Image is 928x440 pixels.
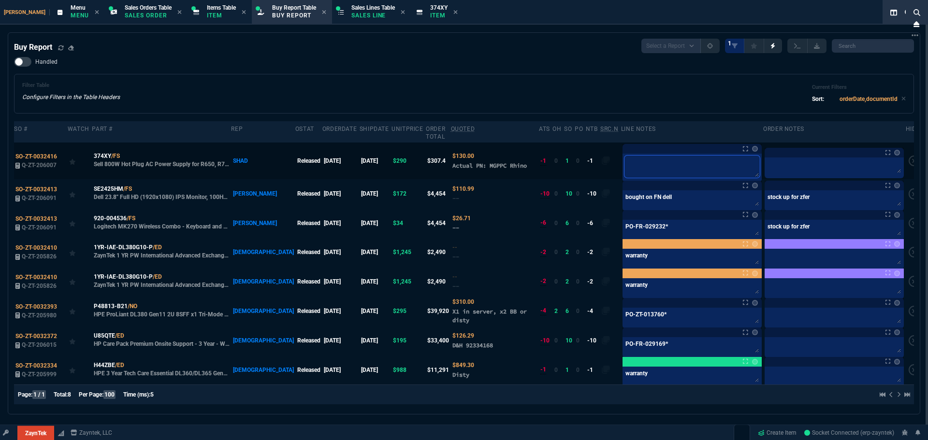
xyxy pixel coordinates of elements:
[360,238,391,267] td: [DATE]
[95,9,99,16] nx-icon: Close Tab
[15,362,57,369] span: SO-ZT-0032334
[360,326,391,355] td: [DATE]
[564,355,575,384] td: 1
[576,337,580,344] span: 0
[92,326,231,355] td: HP Care Pack Premium Onsite Support - 3 Year - Warranty
[576,220,580,227] span: 0
[92,125,113,133] div: Part #
[554,278,558,285] span: 0
[540,336,550,345] div: -10
[452,244,457,251] span: Quoted Cost
[426,238,450,267] td: $2,490
[540,365,546,374] div: -1
[94,214,127,223] span: 920-004536
[322,238,360,267] td: [DATE]
[127,214,135,223] a: /FS
[452,273,457,280] span: Quoted Cost
[600,126,618,132] abbr: Quote Sourcing Notes
[92,355,231,384] td: HPE 3 Year Tech Care Essential DL360/DL365 Gen11 Smart Choice Service 24x7
[452,253,459,260] span: --
[426,209,450,238] td: $4,454
[22,312,57,319] span: Q-ZT-205980
[22,162,57,169] span: Q-ZT-206007
[912,31,918,40] nx-icon: Open New Tab
[322,142,360,179] td: [DATE]
[812,84,906,91] h6: Current Filters
[452,162,527,169] span: Actual PN: MGPPC Rhino
[123,185,132,193] a: /FS
[540,189,550,199] div: -10
[586,267,600,296] td: -2
[32,390,46,399] span: 1 / 1
[231,296,295,326] td: [DEMOGRAPHIC_DATA]
[92,267,231,296] td: ZaynTek 1 YR PW International Advanced Exchange DL380 G10
[351,12,395,19] p: Sales Line
[272,4,316,11] span: Buy Report Table
[554,308,558,314] span: 2
[322,326,360,355] td: [DATE]
[391,179,426,208] td: $172
[15,215,57,222] span: SO-ZT-0032413
[15,274,57,281] span: SO-ZT-0032410
[94,331,115,340] span: U85QTE
[360,267,391,296] td: [DATE]
[426,142,450,179] td: $307.4
[812,95,824,103] p: Sort:
[576,249,580,255] span: 0
[231,355,295,384] td: [DEMOGRAPHIC_DATA]
[840,96,898,102] code: orderDate,documentId
[552,125,561,133] div: OH
[576,157,580,164] span: 0
[322,209,360,238] td: [DATE]
[177,9,182,16] nx-icon: Close Tab
[153,272,162,281] a: /ED
[426,296,450,326] td: $39,920
[322,267,360,296] td: [DATE]
[586,355,600,384] td: -1
[832,39,914,53] input: Search
[576,308,580,314] span: 0
[94,302,128,311] span: P48813-B21
[540,306,546,315] div: -4
[430,4,448,11] span: 374XY
[272,12,316,19] p: Buy Report
[576,190,580,197] span: 0
[804,428,894,437] a: ACEtlMcCeaGETpffAAB5
[554,367,558,373] span: 0
[360,355,391,384] td: [DATE]
[452,341,493,349] span: D&H 92334168
[554,157,558,164] span: 0
[79,391,103,398] span: Per Page:
[15,153,57,160] span: SO-ZT-0032416
[125,12,172,19] p: Sales Order
[391,142,426,179] td: $290
[564,267,575,296] td: 2
[426,179,450,208] td: $4,454
[728,40,731,47] span: 1
[69,187,90,200] div: Add to Watchlist
[94,223,230,230] p: Logitech MK270 Wireless Combo - Keyboard and mouse set - wireless - 2.4 GHz - English
[295,267,322,296] td: Released
[564,238,575,267] td: 2
[426,125,448,141] div: Order Total
[452,283,459,290] span: --
[68,428,115,437] a: msbcCompanyName
[295,326,322,355] td: Released
[18,391,32,398] span: Page:
[69,334,90,347] div: Add to Watchlist
[360,125,389,133] div: shipDate
[231,209,295,238] td: [PERSON_NAME]
[231,179,295,208] td: [PERSON_NAME]
[452,332,474,339] span: Quoted Cost
[322,179,360,208] td: [DATE]
[295,355,322,384] td: Released
[71,12,89,19] p: Menu
[360,296,391,326] td: [DATE]
[554,337,558,344] span: 0
[426,355,450,384] td: $11,291
[231,142,295,179] td: SHAD
[231,326,295,355] td: [DEMOGRAPHIC_DATA]
[92,142,231,179] td: Sell 800W Hot Plug AC Power Supply for R650, R750, R6525, R7525
[391,125,423,133] div: unitPrice
[94,340,230,348] p: HP Care Pack Premium Onsite Support - 3 Year - Warranty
